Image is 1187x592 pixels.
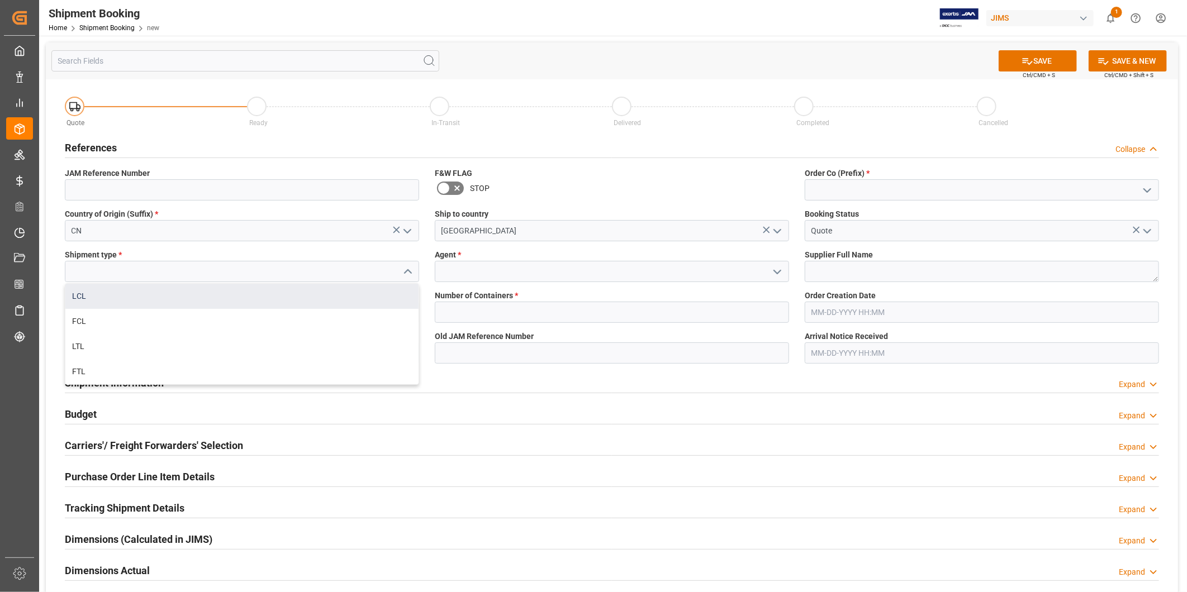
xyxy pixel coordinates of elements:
span: Order Co (Prefix) [805,168,870,179]
div: Expand [1119,504,1145,515]
span: STOP [470,183,490,194]
span: In-Transit [431,119,460,127]
span: Quote [67,119,85,127]
button: show 1 new notifications [1098,6,1123,31]
div: Expand [1119,472,1145,484]
h2: References [65,140,117,155]
button: open menu [768,263,785,280]
button: SAVE [999,50,1077,71]
div: Shipment Booking [49,5,159,22]
span: Arrival Notice Received [805,331,888,342]
input: MM-DD-YYYY HH:MM [805,342,1159,364]
div: Expand [1119,535,1145,547]
div: Expand [1119,379,1145,390]
button: open menu [768,222,785,240]
h2: Tracking Shipment Details [65,500,184,515]
div: Expand [1119,566,1145,578]
h2: Purchase Order Line Item Details [65,469,215,484]
h2: Dimensions (Calculated in JIMS) [65,532,212,547]
button: open menu [1138,182,1155,199]
button: close menu [398,263,415,280]
span: Supplier Full Name [805,249,873,261]
span: Country of Origin (Suffix) [65,208,158,220]
button: Help Center [1123,6,1148,31]
span: Ready [249,119,268,127]
input: Type to search/select [65,220,419,241]
div: FCL [65,309,419,334]
span: Number of Containers [435,290,518,302]
span: 1 [1111,7,1122,18]
span: Ship to country [435,208,488,220]
button: open menu [1138,222,1155,240]
span: Cancelled [979,119,1008,127]
span: Booking Status [805,208,859,220]
span: Shipment type [65,249,122,261]
div: FTL [65,359,419,384]
h2: Dimensions Actual [65,563,150,578]
div: Expand [1119,441,1145,453]
input: MM-DD-YYYY HH:MM [805,302,1159,323]
span: Old JAM Reference Number [435,331,534,342]
img: Exertis%20JAM%20-%20Email%20Logo.jpg_1722504956.jpg [940,8,979,28]
a: Shipment Booking [79,24,135,32]
span: Ctrl/CMD + S [1023,71,1055,79]
button: open menu [398,222,415,240]
input: Search Fields [51,50,439,71]
div: LCL [65,284,419,309]
span: Delivered [614,119,641,127]
a: Home [49,24,67,32]
button: JIMS [986,7,1098,28]
span: Completed [796,119,829,127]
div: LTL [65,334,419,359]
span: F&W FLAG [435,168,472,179]
span: JAM Reference Number [65,168,150,179]
span: Agent [435,249,461,261]
div: Expand [1119,410,1145,422]
h2: Carriers'/ Freight Forwarders' Selection [65,438,243,453]
button: SAVE & NEW [1089,50,1167,71]
div: JIMS [986,10,1094,26]
div: Collapse [1115,144,1145,155]
h2: Budget [65,407,97,422]
span: Order Creation Date [805,290,876,302]
span: Ctrl/CMD + Shift + S [1104,71,1153,79]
